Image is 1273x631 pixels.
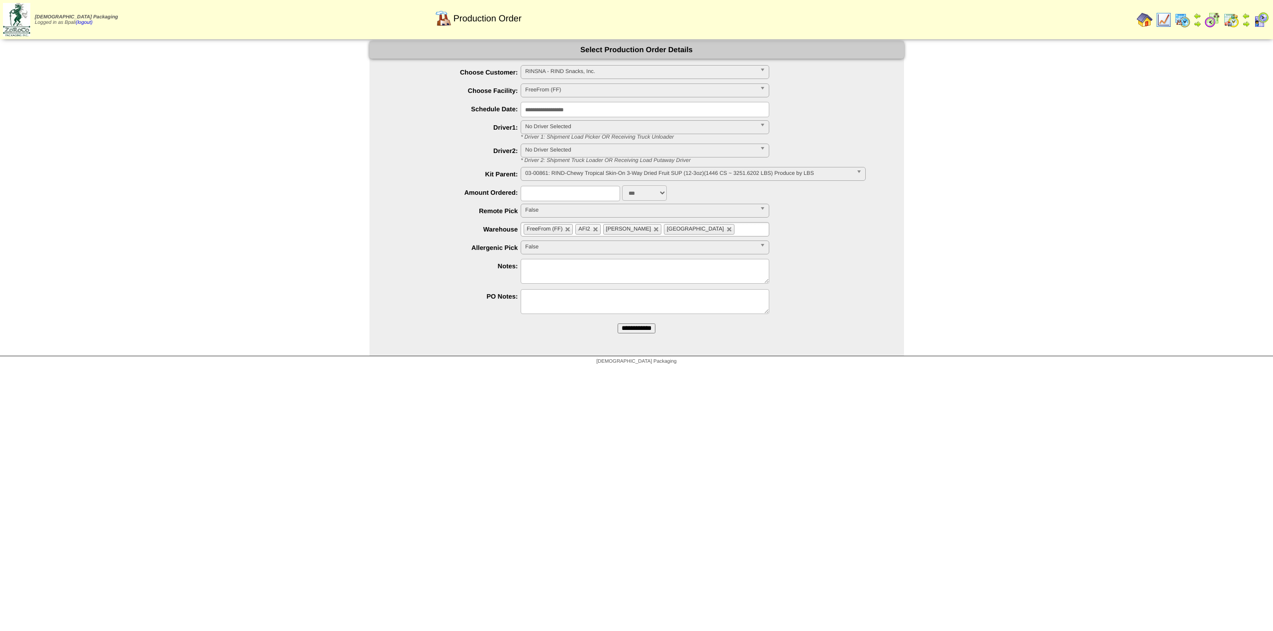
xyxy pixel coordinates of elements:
[389,262,521,270] label: Notes:
[389,207,521,215] label: Remote Pick
[525,241,756,253] span: False
[389,244,521,251] label: Allergenic Pick
[369,41,904,59] div: Select Production Order Details
[35,14,118,25] span: Logged in as Bpali
[1175,12,1190,28] img: calendarprod.gif
[667,226,724,232] span: [GEOGRAPHIC_DATA]
[578,226,590,232] span: AFI2
[436,10,452,26] img: factory.gif
[1242,20,1250,28] img: arrowright.gif
[606,226,651,232] span: [PERSON_NAME]
[1242,12,1250,20] img: arrowleft.gif
[454,13,522,24] span: Production Order
[1193,20,1201,28] img: arrowright.gif
[1137,12,1153,28] img: home.gif
[1223,12,1239,28] img: calendarinout.gif
[525,121,756,133] span: No Driver Selected
[527,226,562,232] span: FreeFrom (FF)
[389,170,521,178] label: Kit Parent:
[3,3,30,36] img: zoroco-logo-small.webp
[1204,12,1220,28] img: calendarblend.gif
[596,359,676,364] span: [DEMOGRAPHIC_DATA] Packaging
[525,66,756,78] span: RINSNA - RIND Snacks, Inc.
[389,124,521,131] label: Driver1:
[525,144,756,156] span: No Driver Selected
[389,69,521,76] label: Choose Customer:
[389,105,521,113] label: Schedule Date:
[389,189,521,196] label: Amount Ordered:
[514,134,904,140] div: * Driver 1: Shipment Load Picker OR Receiving Truck Unloader
[389,147,521,155] label: Driver2:
[389,87,521,94] label: Choose Facility:
[1156,12,1172,28] img: line_graph.gif
[525,84,756,96] span: FreeFrom (FF)
[525,167,852,179] span: 03-00861: RIND-Chewy Tropical Skin-On 3-Way Dried Fruit SUP (12-3oz)(1446 CS ~ 3251.6202 LBS) Pro...
[1193,12,1201,20] img: arrowleft.gif
[389,293,521,300] label: PO Notes:
[514,158,904,163] div: * Driver 2: Shipment Truck Loader OR Receiving Load Putaway Driver
[35,14,118,20] span: [DEMOGRAPHIC_DATA] Packaging
[76,20,92,25] a: (logout)
[389,226,521,233] label: Warehouse
[1253,12,1269,28] img: calendarcustomer.gif
[525,204,756,216] span: False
